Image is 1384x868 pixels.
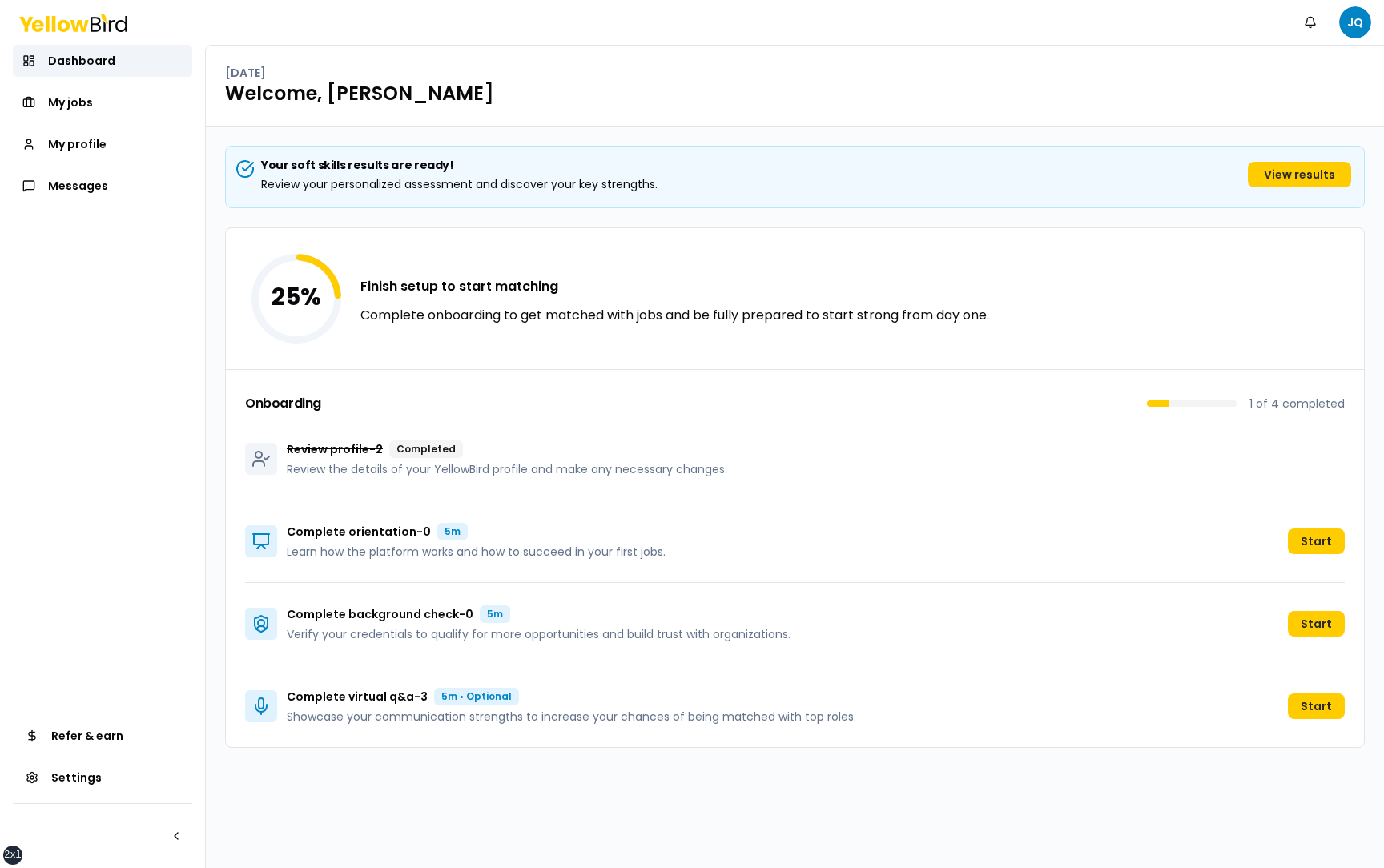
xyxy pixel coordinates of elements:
[389,440,463,458] div: Completed
[287,606,473,622] p: Complete background check - 0
[1248,162,1351,187] a: View results
[1288,611,1345,637] button: Start
[1249,396,1345,412] p: 1 of 4 completed
[287,709,856,725] p: Showcase your communication strengths to increase your chances of being matched with top roles.
[1288,693,1345,719] button: Start
[360,277,989,296] h3: Finish setup to start matching
[360,306,989,325] p: Complete onboarding to get matched with jobs and be fully prepared to start strong from day one.
[225,81,1365,106] h1: Welcome, [PERSON_NAME]
[13,86,192,119] a: My jobs
[13,170,192,202] a: Messages
[51,770,102,786] span: Settings
[1288,528,1345,554] button: Start
[48,178,108,194] span: Messages
[48,94,93,111] span: My jobs
[261,157,658,173] h5: Your soft skills results are ready!
[51,728,123,744] span: Refer & earn
[287,524,431,540] p: Complete orientation - 0
[287,626,791,642] p: Verify your credentials to qualify for more opportunities and build trust with organizations.
[48,136,107,152] span: My profile
[13,720,192,752] a: Refer & earn
[272,279,321,314] tspan: 25 %
[261,176,658,192] div: Review your personalized assessment and discover your key strengths.
[434,688,519,705] div: 5m • Optional
[287,689,428,705] p: Complete virtual q&a - 3
[287,544,666,560] p: Learn how the platform works and how to succeed in your first jobs.
[13,45,192,77] a: Dashboard
[225,65,266,81] p: [DATE]
[287,441,383,457] p: Review profile - 2
[48,53,115,69] span: Dashboard
[1339,6,1371,38] span: JQ
[13,762,192,794] a: Settings
[4,849,22,862] div: 2xl
[480,605,510,623] div: 5m
[287,461,727,477] p: Review the details of your YellowBird profile and make any necessary changes.
[13,128,192,160] a: My profile
[245,397,321,410] h3: Onboarding
[437,523,468,540] div: 5m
